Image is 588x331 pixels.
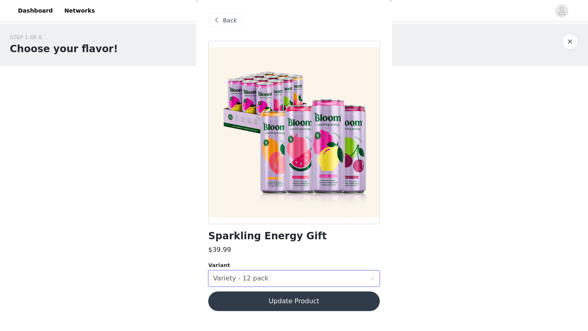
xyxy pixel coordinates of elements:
[558,4,566,18] div: avatar
[10,42,118,56] h1: Choose your flavor!
[223,16,237,25] span: Back
[13,2,58,20] a: Dashboard
[208,231,327,242] h1: Sparkling Energy Gift
[208,261,380,269] div: Variant
[208,291,380,311] button: Update Product
[208,245,231,255] h3: $39.99
[213,271,269,286] div: Variety - 12 pack
[10,33,118,42] div: STEP 1 OF 6
[59,2,100,20] a: Networks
